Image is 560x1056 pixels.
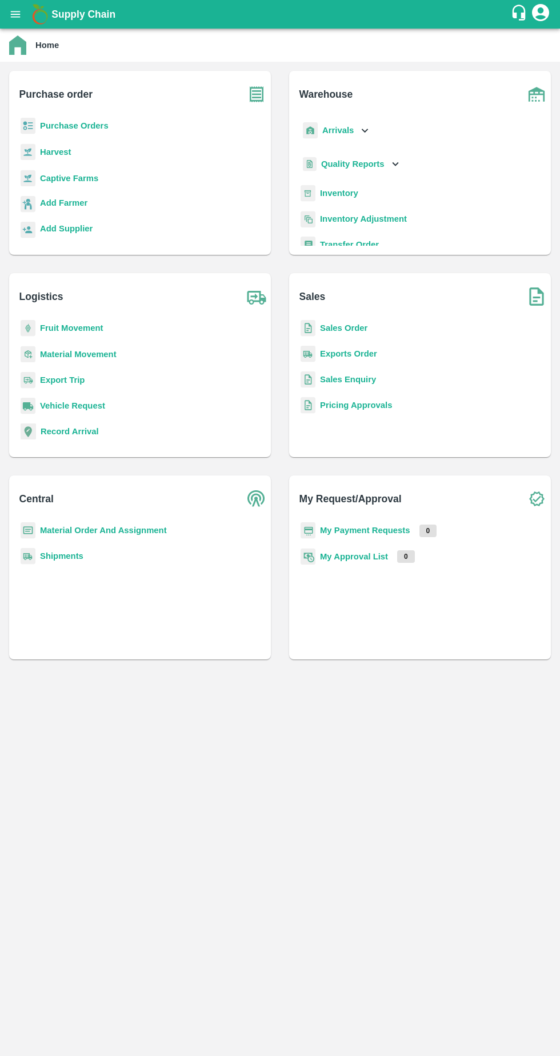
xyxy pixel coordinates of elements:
p: 0 [419,525,437,537]
a: Material Movement [40,350,117,359]
img: truck [242,282,271,311]
b: Arrivals [322,126,354,135]
b: My Request/Approval [299,491,402,507]
img: vehicle [21,398,35,414]
a: Pricing Approvals [320,401,392,410]
img: central [242,485,271,513]
a: Vehicle Request [40,401,105,410]
a: Harvest [40,147,71,157]
a: Supply Chain [51,6,510,22]
img: shipments [301,346,315,362]
img: logo [29,3,51,26]
div: Quality Reports [301,153,402,176]
img: recordArrival [21,423,36,439]
b: Home [35,41,59,50]
a: Record Arrival [41,427,99,436]
img: harvest [21,170,35,187]
img: sales [301,397,315,414]
b: Add Farmer [40,198,87,207]
img: qualityReport [303,157,317,171]
img: whTransfer [301,237,315,253]
img: supplier [21,222,35,238]
img: purchase [242,80,271,109]
img: delivery [21,372,35,389]
button: open drawer [2,1,29,27]
a: Inventory [320,189,358,198]
b: Warehouse [299,86,353,102]
img: inventory [301,211,315,227]
a: Purchase Orders [40,121,109,130]
img: whInventory [301,185,315,202]
b: Logistics [19,289,63,305]
a: Add Supplier [40,222,93,238]
a: Captive Farms [40,174,98,183]
a: Add Farmer [40,197,87,212]
img: farmer [21,196,35,213]
img: home [9,35,26,55]
a: Fruit Movement [40,323,103,333]
a: Transfer Order [320,240,379,249]
div: customer-support [510,4,530,25]
img: reciept [21,118,35,134]
img: sales [301,320,315,337]
a: Sales Enquiry [320,375,376,384]
b: Quality Reports [321,159,385,169]
img: material [21,346,35,363]
img: check [522,485,551,513]
b: Add Supplier [40,224,93,233]
a: Material Order And Assignment [40,526,167,535]
b: Supply Chain [51,9,115,20]
img: payment [301,522,315,539]
b: Central [19,491,54,507]
img: shipments [21,548,35,565]
img: sales [301,371,315,388]
img: warehouse [522,80,551,109]
a: Export Trip [40,375,85,385]
b: Sales [299,289,326,305]
img: whArrival [303,122,318,139]
a: My Approval List [320,552,388,561]
p: 0 [397,550,415,563]
a: Sales Order [320,323,367,333]
div: account of current user [530,2,551,26]
img: soSales [522,282,551,311]
a: Exports Order [320,349,377,358]
a: Shipments [40,551,83,561]
b: Purchase order [19,86,93,102]
img: harvest [21,143,35,161]
a: Inventory Adjustment [320,214,407,223]
img: approval [301,548,315,565]
img: centralMaterial [21,522,35,539]
div: Arrivals [301,118,371,143]
a: My Payment Requests [320,526,410,535]
img: fruit [21,320,35,337]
